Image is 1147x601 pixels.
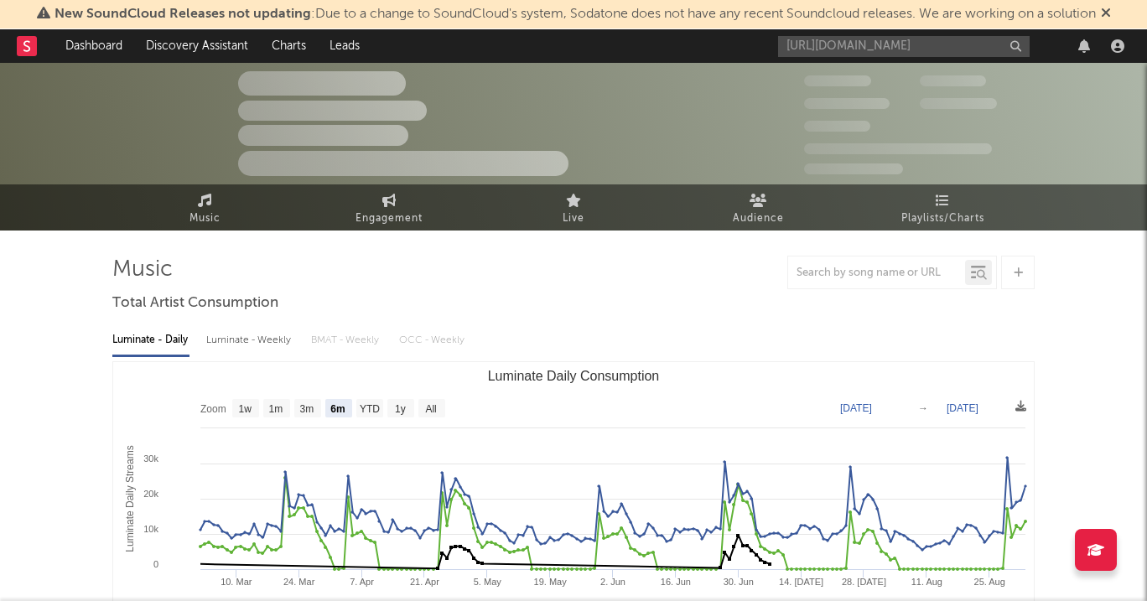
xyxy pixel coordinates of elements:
[563,209,584,229] span: Live
[974,577,1005,587] text: 25. Aug
[779,577,823,587] text: 14. [DATE]
[54,29,134,63] a: Dashboard
[488,369,660,383] text: Luminate Daily Consumption
[189,209,221,229] span: Music
[221,577,252,587] text: 10. Mar
[804,163,903,174] span: Jump Score: 85.0
[318,29,371,63] a: Leads
[206,326,294,355] div: Luminate - Weekly
[143,524,158,534] text: 10k
[54,8,1096,21] span: : Due to a change to SoundCloud's system, Sodatone does not have any recent Soundcloud releases. ...
[788,267,965,280] input: Search by song name or URL
[947,402,978,414] text: [DATE]
[840,402,872,414] text: [DATE]
[804,143,992,154] span: 50,000,000 Monthly Listeners
[474,577,502,587] text: 5. May
[350,577,374,587] text: 7. Apr
[724,577,754,587] text: 30. Jun
[666,184,850,231] a: Audience
[356,209,423,229] span: Engagement
[842,577,886,587] text: 28. [DATE]
[733,209,784,229] span: Audience
[804,98,890,109] span: 50,000,000
[395,403,406,415] text: 1y
[54,8,311,21] span: New SoundCloud Releases not updating
[778,36,1030,57] input: Search for artists
[901,209,984,229] span: Playlists/Charts
[112,184,297,231] a: Music
[804,121,870,132] span: 100,000
[920,98,997,109] span: 1,000,000
[534,577,568,587] text: 19. May
[260,29,318,63] a: Charts
[425,403,436,415] text: All
[600,577,625,587] text: 2. Jun
[920,75,986,86] span: 100,000
[850,184,1035,231] a: Playlists/Charts
[410,577,439,587] text: 21. Apr
[112,326,189,355] div: Luminate - Daily
[143,453,158,464] text: 30k
[911,577,942,587] text: 11. Aug
[239,403,252,415] text: 1w
[804,75,871,86] span: 300,000
[134,29,260,63] a: Discovery Assistant
[124,445,136,552] text: Luminate Daily Streams
[330,403,345,415] text: 6m
[143,489,158,499] text: 20k
[360,403,380,415] text: YTD
[1101,8,1111,21] span: Dismiss
[661,577,691,587] text: 16. Jun
[481,184,666,231] a: Live
[297,184,481,231] a: Engagement
[153,559,158,569] text: 0
[300,403,314,415] text: 3m
[269,403,283,415] text: 1m
[112,293,278,313] span: Total Artist Consumption
[200,403,226,415] text: Zoom
[918,402,928,414] text: →
[283,577,315,587] text: 24. Mar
